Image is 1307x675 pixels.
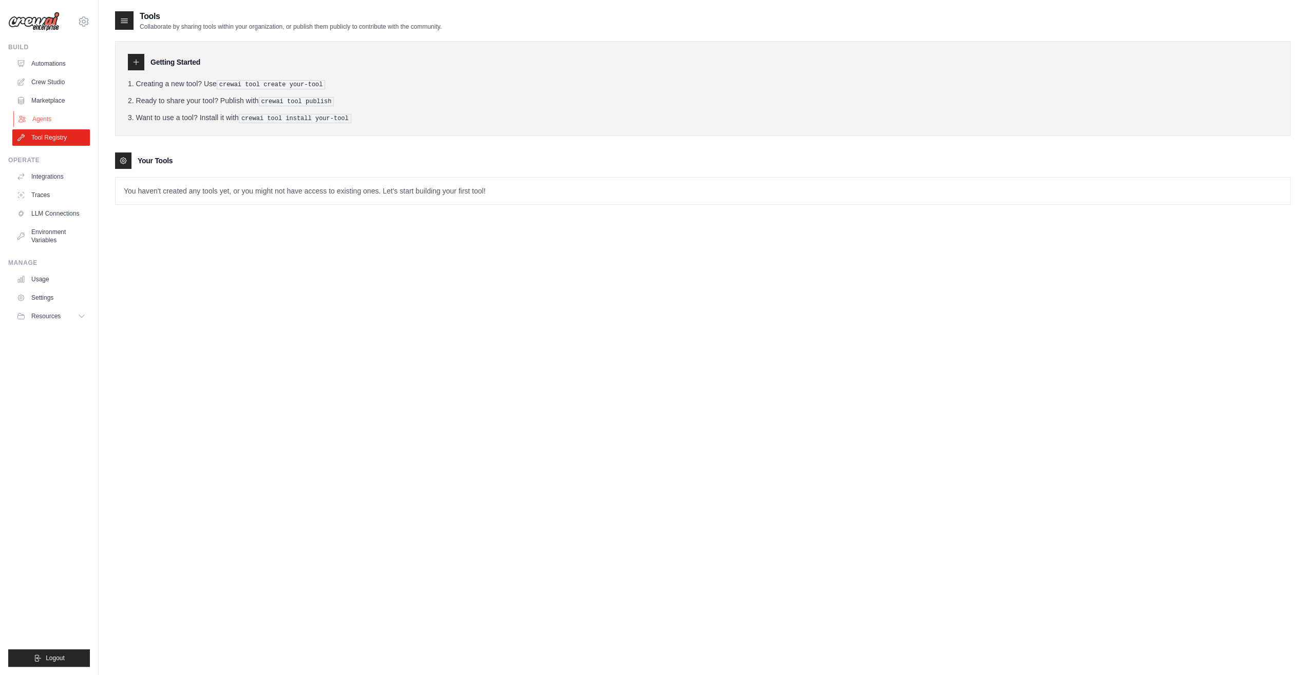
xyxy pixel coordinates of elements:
[12,168,90,185] a: Integrations
[128,95,1278,106] li: Ready to share your tool? Publish with
[12,55,90,72] a: Automations
[12,92,90,109] a: Marketplace
[12,224,90,248] a: Environment Variables
[138,156,173,166] h3: Your Tools
[8,259,90,267] div: Manage
[12,205,90,222] a: LLM Connections
[31,312,61,320] span: Resources
[12,308,90,324] button: Resources
[140,23,442,31] p: Collaborate by sharing tools within your organization, or publish them publicly to contribute wit...
[150,57,200,67] h3: Getting Started
[8,43,90,51] div: Build
[116,178,1290,204] p: You haven't created any tools yet, or you might not have access to existing ones. Let's start bui...
[13,111,91,127] a: Agents
[128,112,1278,123] li: Want to use a tool? Install it with
[8,649,90,667] button: Logout
[46,654,65,662] span: Logout
[217,80,326,89] pre: crewai tool create your-tool
[8,156,90,164] div: Operate
[128,79,1278,89] li: Creating a new tool? Use
[12,74,90,90] a: Crew Studio
[12,187,90,203] a: Traces
[140,10,442,23] h2: Tools
[12,290,90,306] a: Settings
[12,271,90,287] a: Usage
[259,97,334,106] pre: crewai tool publish
[12,129,90,146] a: Tool Registry
[8,12,60,31] img: Logo
[239,114,351,123] pre: crewai tool install your-tool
